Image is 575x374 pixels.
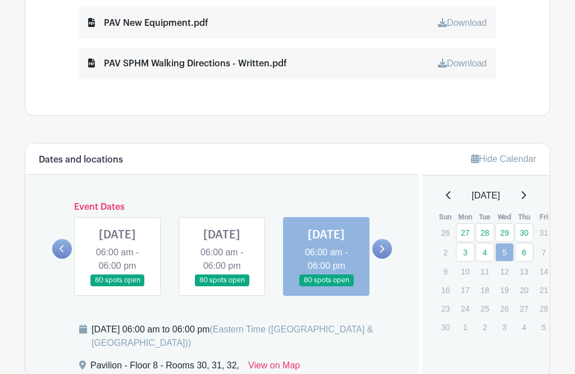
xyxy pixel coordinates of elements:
[438,18,487,28] a: Download
[436,211,455,223] th: Sun
[535,224,553,241] p: 31
[535,244,553,261] p: 7
[456,318,474,336] p: 1
[515,223,533,242] a: 30
[495,300,514,317] p: 26
[456,243,474,262] a: 3
[515,318,533,336] p: 4
[436,263,455,280] p: 9
[495,243,514,262] a: 5
[39,155,123,165] h6: Dates and locations
[495,263,514,280] p: 12
[436,281,455,299] p: 16
[495,223,514,242] a: 29
[476,243,494,262] a: 4
[534,211,554,223] th: Fri
[92,325,373,348] span: (Eastern Time ([GEOGRAPHIC_DATA] & [GEOGRAPHIC_DATA]))
[515,281,533,299] p: 20
[476,223,494,242] a: 28
[475,211,495,223] th: Tue
[436,318,455,336] p: 30
[495,281,514,299] p: 19
[515,263,533,280] p: 13
[535,263,553,280] p: 14
[535,300,553,317] p: 28
[436,244,455,261] p: 2
[438,58,487,68] a: Download
[88,16,208,30] div: PAV New Equipment.pdf
[72,202,372,213] h6: Event Dates
[456,223,474,242] a: 27
[436,224,455,241] p: 26
[495,211,514,223] th: Wed
[476,318,494,336] p: 2
[88,57,287,70] div: PAV SPHM Walking Directions - Written.pdf
[476,300,494,317] p: 25
[514,211,534,223] th: Thu
[515,300,533,317] p: 27
[455,211,475,223] th: Mon
[471,154,536,164] a: Hide Calendar
[535,281,553,299] p: 21
[436,300,455,317] p: 23
[495,318,514,336] p: 3
[476,281,494,299] p: 18
[456,263,474,280] p: 10
[476,263,494,280] p: 11
[92,323,405,350] div: [DATE] 06:00 am to 06:00 pm
[535,318,553,336] p: 5
[456,300,474,317] p: 24
[515,243,533,262] a: 6
[472,189,500,202] span: [DATE]
[456,281,474,299] p: 17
